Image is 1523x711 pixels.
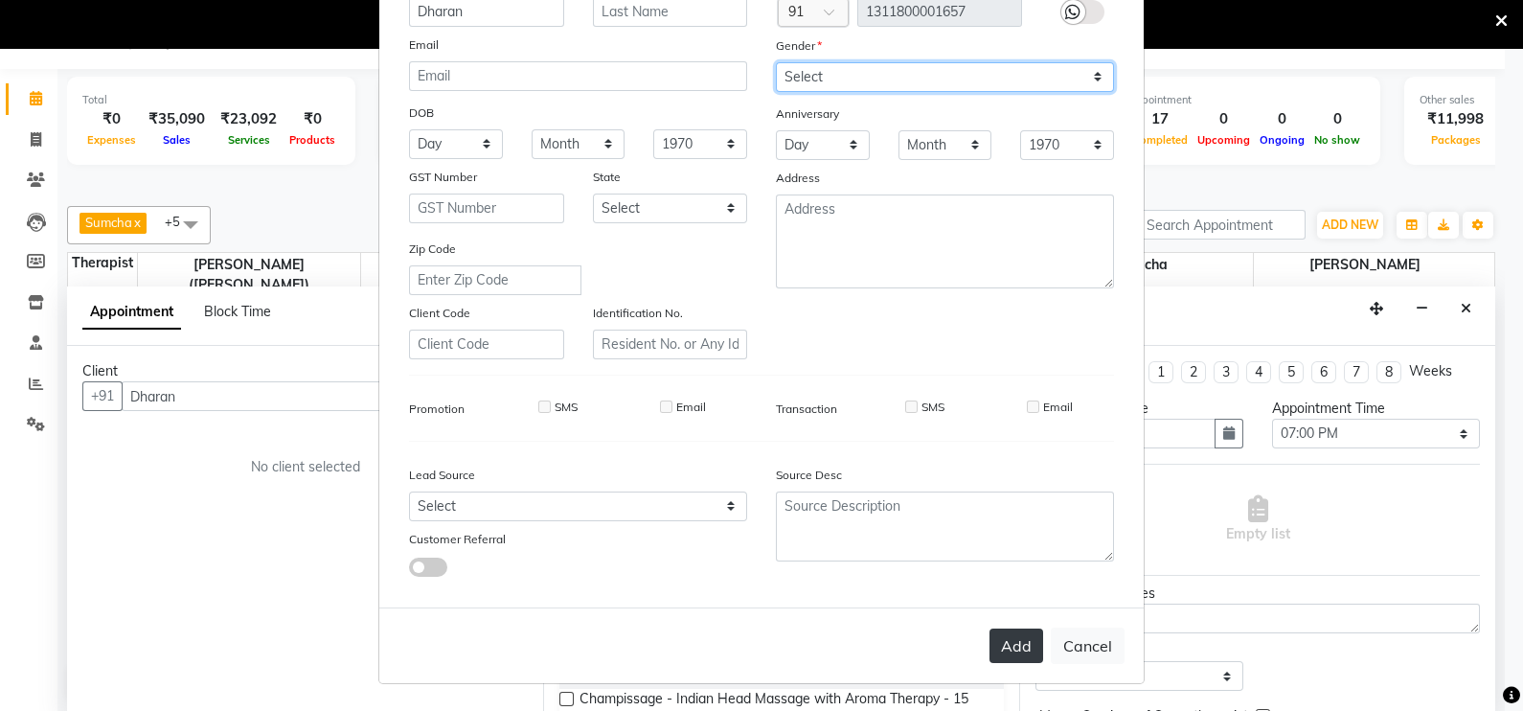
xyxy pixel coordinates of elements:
label: Transaction [776,401,837,418]
label: Anniversary [776,105,839,123]
button: Cancel [1051,628,1125,664]
label: SMS [921,399,944,416]
input: Email [409,61,747,91]
label: Zip Code [409,241,456,258]
label: Identification No. [593,305,683,322]
label: Email [676,399,706,416]
label: Source Desc [776,467,842,484]
label: Client Code [409,305,470,322]
label: Email [409,36,439,54]
label: SMS [555,399,578,416]
button: Add [989,629,1043,663]
label: Lead Source [409,467,475,484]
label: Promotion [409,401,465,418]
label: Gender [776,37,822,55]
input: Client Code [409,330,564,359]
label: DOB [409,104,434,122]
label: Customer Referral [409,531,506,548]
label: Email [1043,399,1073,416]
input: Resident No. or Any Id [593,330,748,359]
input: Enter Zip Code [409,265,581,295]
label: State [593,169,621,186]
input: GST Number [409,194,564,223]
label: GST Number [409,169,477,186]
label: Address [776,170,820,187]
